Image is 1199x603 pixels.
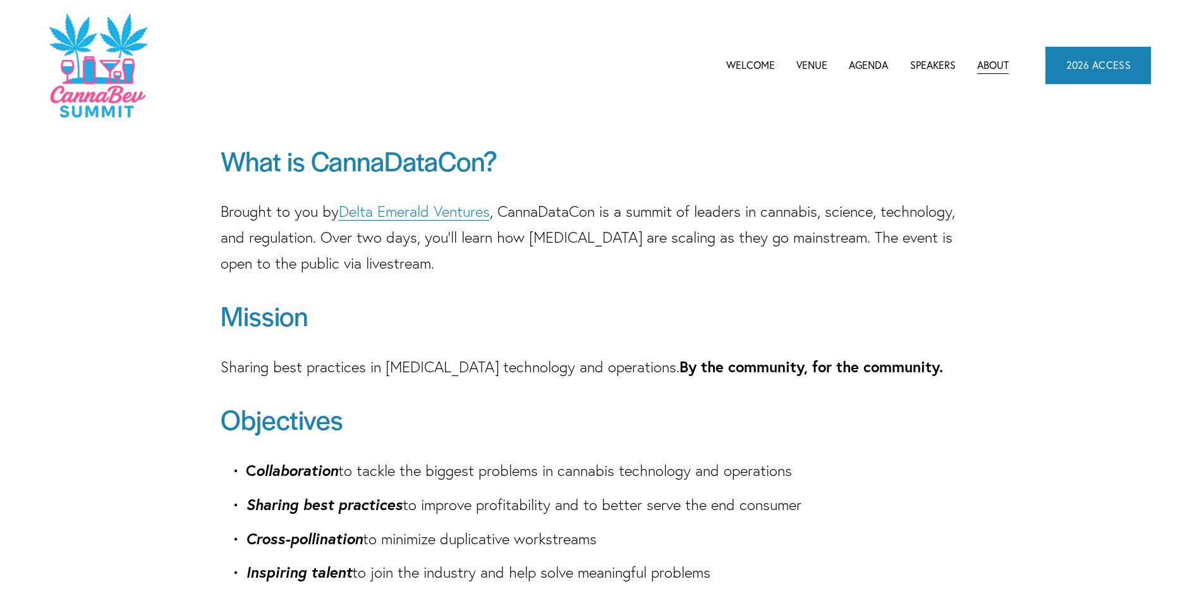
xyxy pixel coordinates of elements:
p: to minimize duplicative workstreams [246,526,979,552]
span: Agenda [849,57,888,74]
a: Delta Emerald Ventures [339,202,490,221]
span: Objectives [221,400,343,437]
em: Cross-pollination [246,528,363,549]
p: to improve profitability and to better serve the end consumer [246,492,979,518]
a: Speakers [910,56,956,75]
a: About [977,56,1009,75]
span: Mission [221,296,308,334]
a: 2026 ACCESS [1045,47,1151,83]
a: Welcome [726,56,775,75]
em: Inspiring talent [246,562,352,582]
em: Sharing best practices [246,494,403,515]
p: to join the industry and help solve meaningful problems [246,559,979,586]
p: to tackle the biggest problems in cannabis technology and operations [246,458,979,484]
span: What is CannaDataCon? [221,142,497,179]
em: ollaboration [256,460,338,480]
p: Brought to you by , CannaDataCon is a summit of leaders in cannabis, science, technology, and reg... [221,199,979,276]
img: CannaDataCon [48,12,147,119]
strong: C [246,460,338,480]
p: Sharing best practices in [MEDICAL_DATA] technology and operations. [221,354,979,381]
strong: By the community, for the community. [679,356,943,377]
a: Venue [796,56,827,75]
a: folder dropdown [849,56,888,75]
